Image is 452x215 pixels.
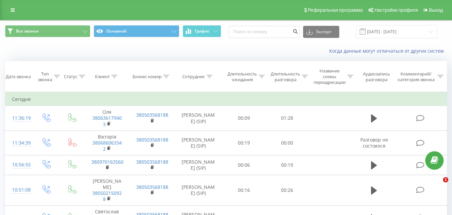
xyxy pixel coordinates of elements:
[429,7,443,13] span: Выход
[5,93,447,106] td: Сегодня
[94,25,179,37] button: Основной
[174,155,222,175] td: [PERSON_NAME] (SIP)
[6,74,31,79] div: Дата звонка
[136,159,168,165] a: 380503568188
[222,175,266,206] td: 00:16
[12,112,26,125] div: 11:36:19
[85,130,129,155] td: Вікторія
[174,130,222,155] td: [PERSON_NAME] (SIP)
[228,71,257,83] div: Длительность ожидания
[174,106,222,131] td: [PERSON_NAME] (SIP)
[91,159,123,165] a: 380970163560
[360,71,393,83] div: Аудиозапись разговора
[266,175,309,206] td: 00:26
[266,106,309,131] td: 01:28
[303,26,339,38] button: Экспорт
[85,175,129,206] td: [PERSON_NAME]
[12,158,26,171] div: 10:56:55
[374,7,418,13] span: Настройки профиля
[132,74,162,79] div: Бизнес номер
[313,68,346,85] div: Название схемы переадресации
[12,137,26,150] div: 11:34:39
[183,25,221,37] button: График
[182,74,205,79] div: Сотрудник
[92,190,122,202] a: 380502150928
[174,175,222,206] td: [PERSON_NAME] (SIP)
[92,140,122,152] a: 380686063342
[443,177,448,182] span: 1
[92,115,122,127] a: 380636179403
[360,137,388,149] span: Разговор не состоялся
[38,71,52,83] div: Тип звонка
[95,74,110,79] div: Клиент
[195,29,209,34] span: График
[222,106,266,131] td: 00:09
[5,25,90,37] button: Все звонки
[136,112,168,118] a: 380503568188
[308,7,363,13] span: Реферальная программа
[16,29,38,34] span: Все звонки
[266,155,309,175] td: 00:19
[396,71,436,83] div: Комментарий/категория звонка
[329,48,447,54] a: Когда данные могут отличаться от других систем
[136,137,168,143] a: 380503568188
[136,184,168,190] a: 380503568188
[222,130,266,155] td: 00:19
[429,177,445,193] iframe: Intercom live chat
[64,74,77,79] div: Статус
[222,155,266,175] td: 00:06
[229,26,300,38] input: Поиск по номеру
[85,106,129,131] td: Оля
[12,183,26,197] div: 10:51:08
[271,71,300,83] div: Длительность разговора
[266,130,309,155] td: 00:00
